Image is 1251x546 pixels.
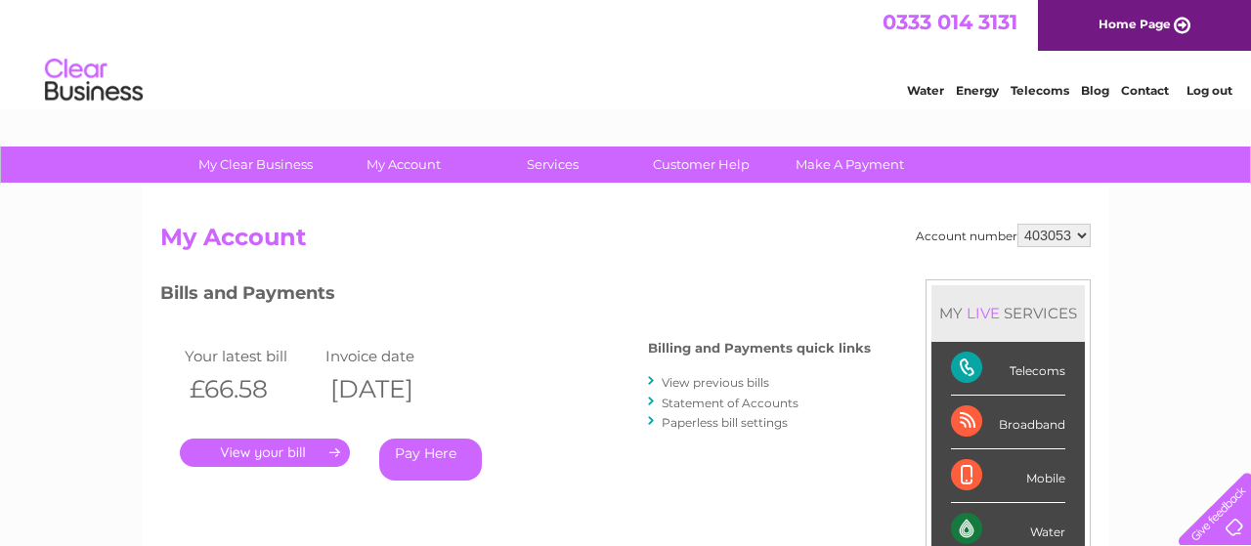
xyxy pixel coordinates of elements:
[1081,83,1109,98] a: Blog
[1186,83,1232,98] a: Log out
[956,83,999,98] a: Energy
[769,147,930,183] a: Make A Payment
[1011,83,1069,98] a: Telecoms
[180,439,350,467] a: .
[321,343,461,369] td: Invoice date
[165,11,1089,95] div: Clear Business is a trading name of Verastar Limited (registered in [GEOGRAPHIC_DATA] No. 3667643...
[883,10,1017,34] a: 0333 014 3131
[160,279,871,314] h3: Bills and Payments
[951,342,1065,396] div: Telecoms
[963,304,1004,322] div: LIVE
[175,147,336,183] a: My Clear Business
[951,449,1065,503] div: Mobile
[662,396,798,410] a: Statement of Accounts
[916,224,1091,247] div: Account number
[1121,83,1169,98] a: Contact
[648,341,871,356] h4: Billing and Payments quick links
[951,396,1065,449] div: Broadband
[662,375,769,390] a: View previous bills
[180,369,321,409] th: £66.58
[379,439,482,481] a: Pay Here
[180,343,321,369] td: Your latest bill
[621,147,782,183] a: Customer Help
[324,147,485,183] a: My Account
[472,147,633,183] a: Services
[321,369,461,409] th: [DATE]
[160,224,1091,261] h2: My Account
[662,415,788,430] a: Paperless bill settings
[931,285,1085,341] div: MY SERVICES
[907,83,944,98] a: Water
[44,51,144,110] img: logo.png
